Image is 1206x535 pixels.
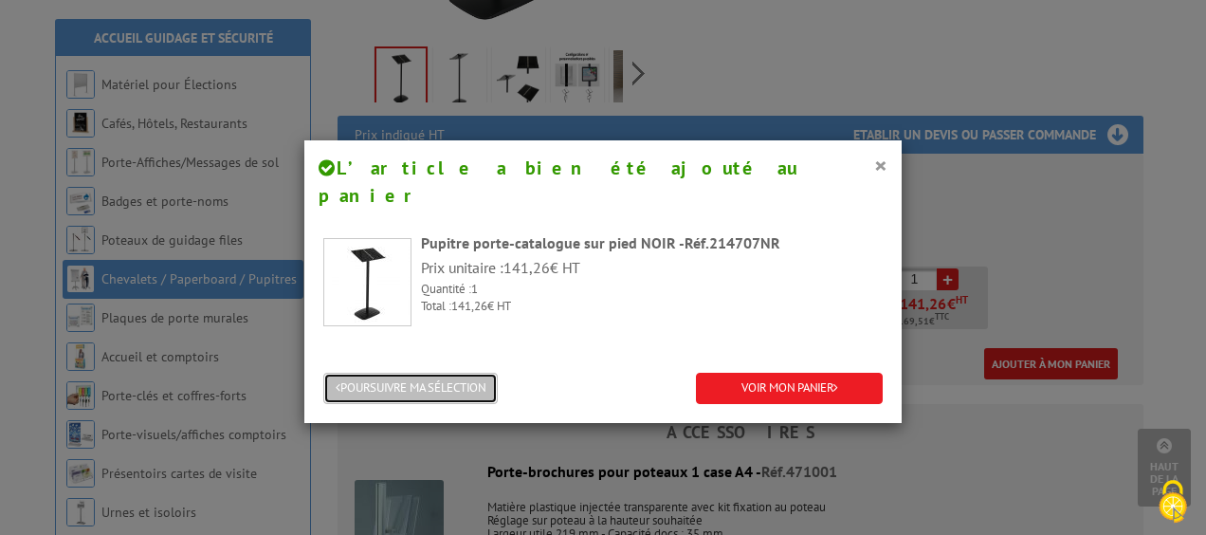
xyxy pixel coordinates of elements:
[685,233,780,252] span: Réf.214707NR
[696,373,883,404] a: VOIR MON PANIER
[421,257,883,279] p: Prix unitaire : € HT
[319,155,887,209] h4: L’article a bien été ajouté au panier
[421,298,883,316] p: Total : € HT
[323,373,498,404] button: POURSUIVRE MA SÉLECTION
[421,281,883,299] p: Quantité :
[1140,470,1206,535] button: Cookies (fenêtre modale)
[451,298,487,314] span: 141,26
[471,281,478,297] span: 1
[874,153,887,177] button: ×
[1149,478,1197,526] img: Cookies (fenêtre modale)
[503,258,550,277] span: 141,26
[421,232,883,254] div: Pupitre porte-catalogue sur pied NOIR -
